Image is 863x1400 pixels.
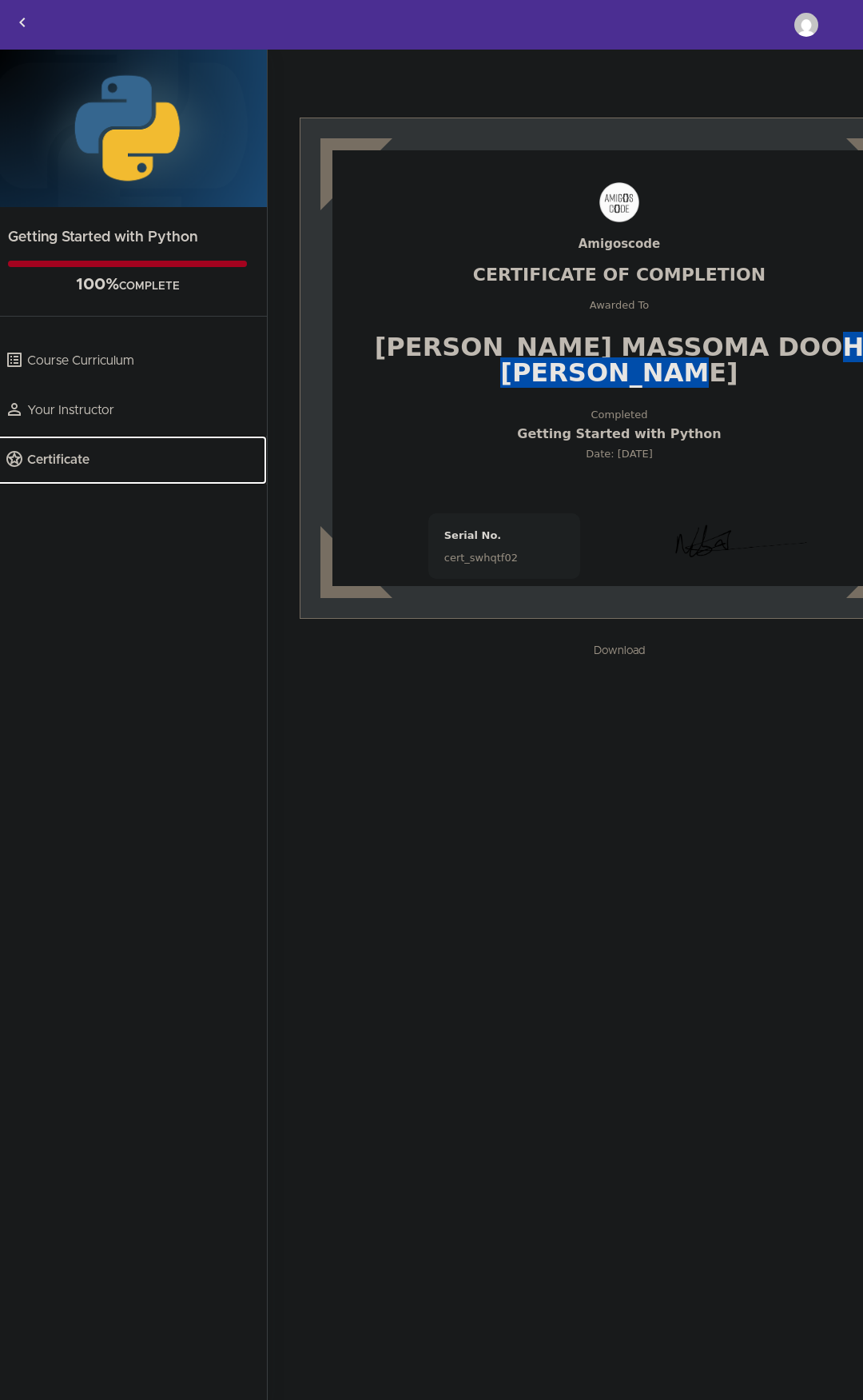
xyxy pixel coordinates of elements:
a: Back to courses [1,1,44,46]
div: COMPLETE [8,275,247,296]
img: idrissdoohcollins@gmail.com [794,13,818,37]
svg: Back to courses [13,13,32,32]
a: Download [578,637,661,664]
div: cert_swhqtf02 [444,552,564,563]
div: Serial No. [444,530,564,540]
img: 5mD20QDFSTSJXM2PovnZ_amigoscode.png [599,182,639,222]
img: LyLIf02PSpuTQldr9vVR_signature.png [651,513,809,579]
span: 100% [76,277,119,293]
